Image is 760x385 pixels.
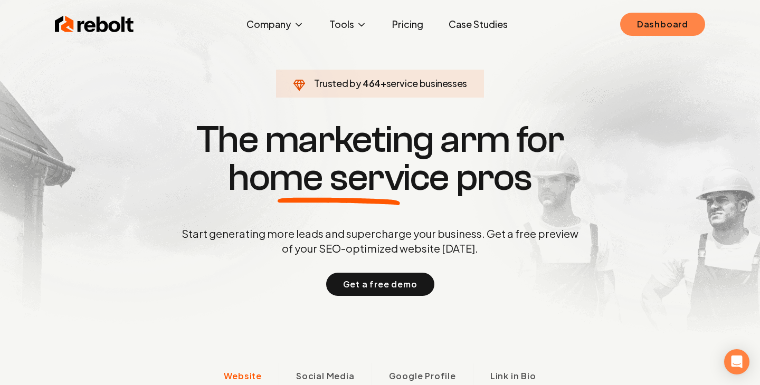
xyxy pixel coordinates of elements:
[296,370,355,382] span: Social Media
[314,77,361,89] span: Trusted by
[224,370,262,382] span: Website
[389,370,456,382] span: Google Profile
[440,14,516,35] a: Case Studies
[381,77,386,89] span: +
[326,273,434,296] button: Get a free demo
[620,13,705,36] a: Dashboard
[127,121,633,197] h1: The marketing arm for pros
[55,14,134,35] img: Rebolt Logo
[724,349,749,374] div: Open Intercom Messenger
[228,159,449,197] span: home service
[490,370,536,382] span: Link in Bio
[363,76,381,91] span: 464
[179,226,581,256] p: Start generating more leads and supercharge your business. Get a free preview of your SEO-optimiz...
[238,14,312,35] button: Company
[386,77,468,89] span: service businesses
[384,14,432,35] a: Pricing
[321,14,375,35] button: Tools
